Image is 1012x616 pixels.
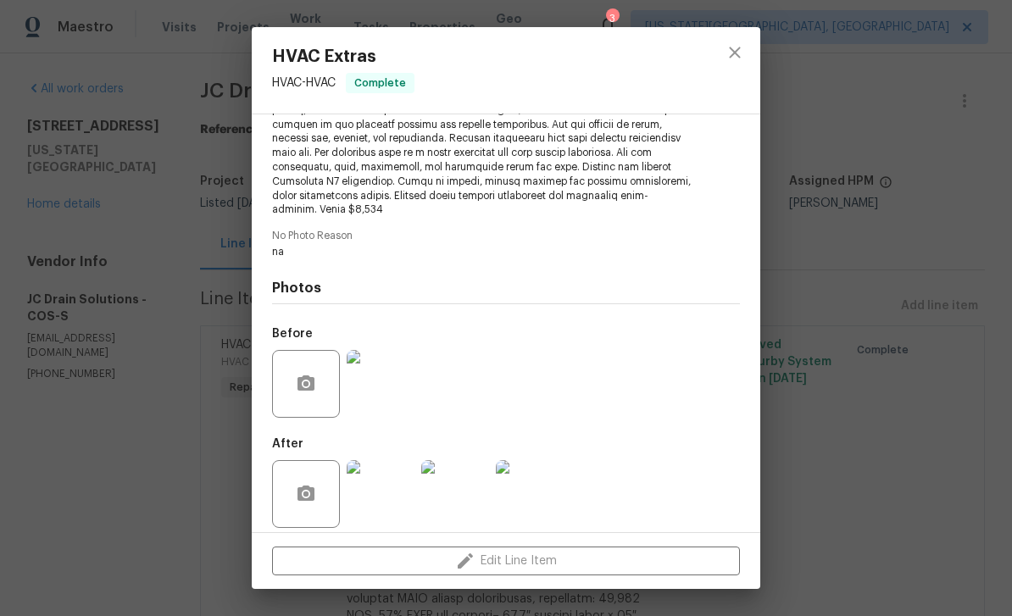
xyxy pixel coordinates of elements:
[272,77,336,89] span: HVAC - HVAC
[272,438,303,450] h5: After
[272,47,414,66] span: HVAC Extras
[606,10,618,27] div: 3
[272,328,313,340] h5: Before
[348,75,413,92] span: Complete
[272,245,693,259] span: na
[272,230,740,241] span: No Photo Reason
[715,32,755,73] button: close
[272,280,740,297] h4: Photos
